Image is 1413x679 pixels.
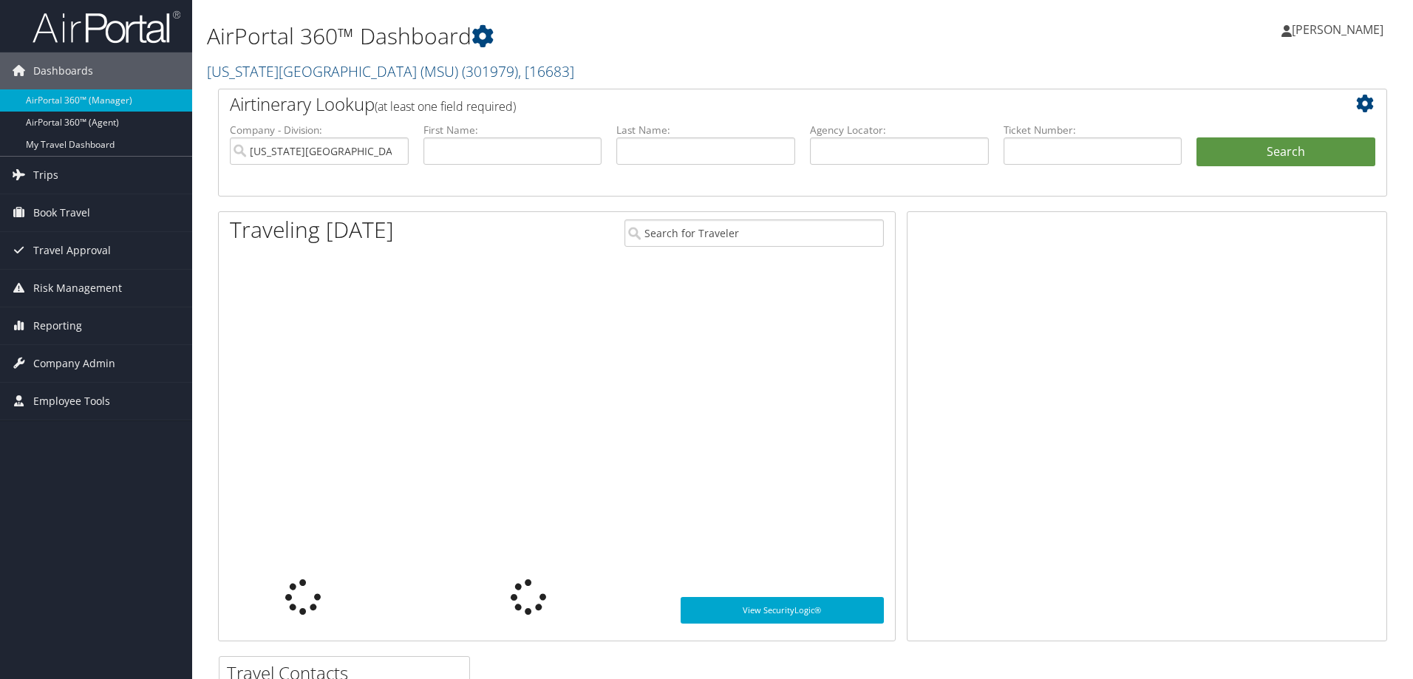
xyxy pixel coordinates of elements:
[33,232,111,269] span: Travel Approval
[33,307,82,344] span: Reporting
[518,61,574,81] span: , [ 16683 ]
[230,214,394,245] h1: Traveling [DATE]
[230,92,1278,117] h2: Airtinerary Lookup
[33,10,180,44] img: airportal-logo.png
[1004,123,1182,137] label: Ticket Number:
[33,383,110,420] span: Employee Tools
[33,52,93,89] span: Dashboards
[681,597,884,624] a: View SecurityLogic®
[810,123,989,137] label: Agency Locator:
[33,157,58,194] span: Trips
[230,123,409,137] label: Company - Division:
[33,194,90,231] span: Book Travel
[423,123,602,137] label: First Name:
[624,219,884,247] input: Search for Traveler
[616,123,795,137] label: Last Name:
[1281,7,1398,52] a: [PERSON_NAME]
[1292,21,1383,38] span: [PERSON_NAME]
[33,270,122,307] span: Risk Management
[33,345,115,382] span: Company Admin
[375,98,516,115] span: (at least one field required)
[207,61,574,81] a: [US_STATE][GEOGRAPHIC_DATA] (MSU)
[462,61,518,81] span: ( 301979 )
[207,21,1001,52] h1: AirPortal 360™ Dashboard
[1196,137,1375,167] button: Search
